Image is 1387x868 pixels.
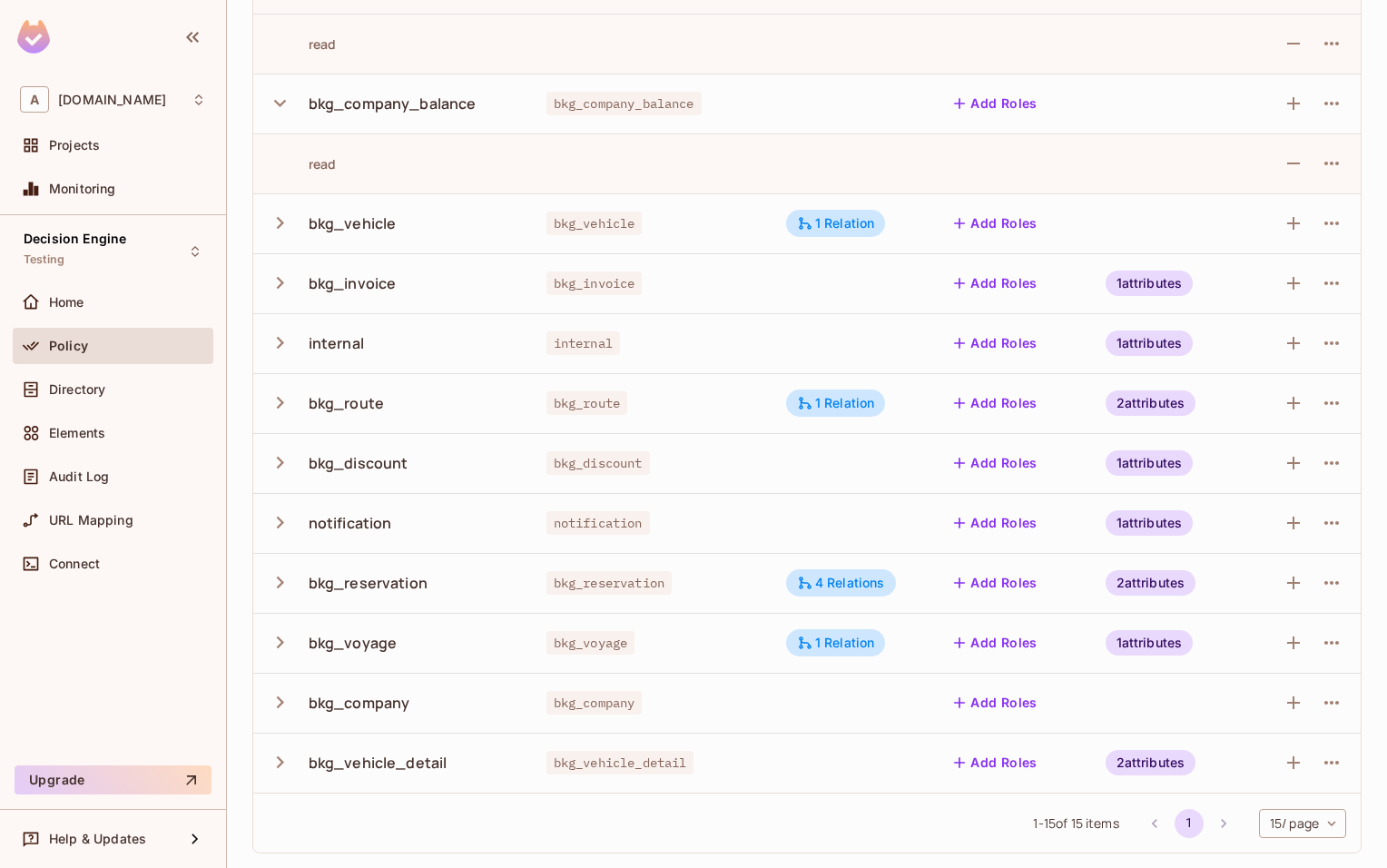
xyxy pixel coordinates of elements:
[546,331,620,355] span: internal
[1106,570,1196,596] div: 2 attributes
[49,832,146,846] span: Help & Updates
[268,155,337,173] div: read
[1175,809,1204,838] button: page 1
[309,573,428,593] div: bkg_reservation
[1033,814,1118,833] span: 1 - 15 of 15 items
[309,753,448,773] div: bkg_vehicle_detail
[20,86,49,113] span: A
[309,693,410,713] div: bkg_company
[309,393,384,413] div: bkg_route
[1106,750,1196,775] div: 2 attributes
[1259,809,1346,838] div: 15 / page
[24,252,64,267] span: Testing
[947,329,1045,358] button: Add Roles
[947,508,1045,538] button: Add Roles
[309,453,408,473] div: bkg_discount
[309,94,477,113] div: bkg_company_balance
[268,35,337,53] div: read
[1106,390,1196,416] div: 2 attributes
[546,391,627,415] span: bkg_route
[797,575,885,591] div: 4 Relations
[947,568,1045,597] button: Add Roles
[546,271,643,295] span: bkg_invoice
[24,232,126,246] span: Decision Engine
[1106,630,1194,656] div: 1 attributes
[49,339,88,353] span: Policy
[309,513,392,533] div: notification
[797,395,875,411] div: 1 Relation
[947,389,1045,418] button: Add Roles
[1106,330,1194,356] div: 1 attributes
[309,273,397,293] div: bkg_invoice
[49,182,116,196] span: Monitoring
[49,382,105,397] span: Directory
[49,426,105,440] span: Elements
[546,571,672,595] span: bkg_reservation
[1106,450,1194,476] div: 1 attributes
[546,511,650,535] span: notification
[58,93,166,107] span: Workspace: abclojistik.com
[947,628,1045,657] button: Add Roles
[546,212,643,235] span: bkg_vehicle
[546,631,635,655] span: bkg_voyage
[1106,510,1194,536] div: 1 attributes
[17,20,50,54] img: SReyMgAAAABJRU5ErkJggg==
[546,92,702,115] span: bkg_company_balance
[309,213,397,233] div: bkg_vehicle
[49,469,109,484] span: Audit Log
[947,449,1045,478] button: Add Roles
[49,138,100,153] span: Projects
[546,691,643,715] span: bkg_company
[1106,271,1194,296] div: 1 attributes
[947,688,1045,717] button: Add Roles
[947,209,1045,238] button: Add Roles
[546,751,694,774] span: bkg_vehicle_detail
[49,513,133,528] span: URL Mapping
[49,295,84,310] span: Home
[49,557,100,571] span: Connect
[947,269,1045,298] button: Add Roles
[1137,809,1241,838] nav: pagination navigation
[947,89,1045,118] button: Add Roles
[947,748,1045,777] button: Add Roles
[309,333,364,353] div: internal
[546,451,650,475] span: bkg_discount
[309,633,398,653] div: bkg_voyage
[15,765,211,794] button: Upgrade
[797,215,875,232] div: 1 Relation
[797,635,875,651] div: 1 Relation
